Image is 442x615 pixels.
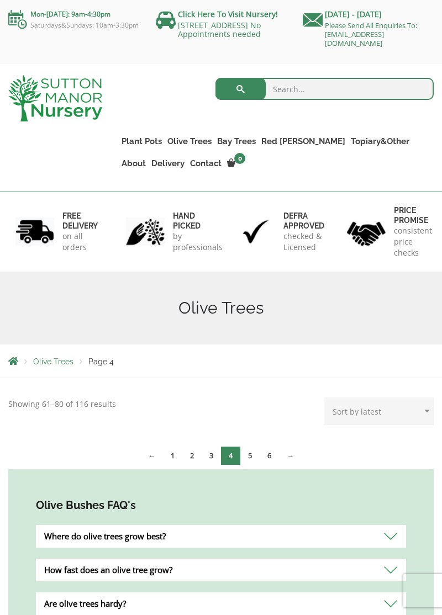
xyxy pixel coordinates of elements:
a: Page 5 [240,447,260,465]
a: Page 3 [202,447,221,465]
div: Where do olive trees grow best? [36,525,406,548]
h4: Olive Bushes FAQ's [36,497,406,514]
a: → [279,447,302,465]
img: 3.jpg [236,218,275,246]
span: 0 [234,153,245,164]
img: 1.jpg [15,218,54,246]
div: How fast does an olive tree grow? [36,559,406,581]
input: Search... [215,78,434,100]
a: Topiary&Other [348,134,412,149]
nav: Breadcrumbs [8,357,434,365]
a: Page 2 [182,447,202,465]
a: Bay Trees [214,134,259,149]
a: Red [PERSON_NAME] [259,134,348,149]
span: Page 4 [221,447,240,465]
a: Page 6 [260,447,279,465]
p: [DATE] - [DATE] [303,8,434,21]
select: Shop order [324,397,434,425]
h6: FREE DELIVERY [62,211,98,231]
p: checked & Licensed [283,231,324,253]
img: 2.jpg [126,218,165,246]
h1: Olive Trees [8,298,434,318]
a: [STREET_ADDRESS] No Appointments needed [178,20,261,39]
p: consistent price checks [394,225,432,258]
div: Are olive trees hardy? [36,592,406,615]
a: Page 1 [163,447,182,465]
h6: Defra approved [283,211,324,231]
a: Contact [187,156,224,171]
a: Olive Trees [33,357,73,366]
p: Showing 61–80 of 116 results [8,397,116,411]
nav: Product Pagination [8,446,434,469]
p: by professionals [173,231,223,253]
p: Saturdays&Sundays: 10am-3:30pm [8,21,139,30]
a: Plant Pots [119,134,165,149]
img: logo [8,75,102,121]
img: 4.jpg [347,215,386,248]
p: Mon-[DATE]: 9am-4:30pm [8,8,139,21]
a: Click Here To Visit Nursery! [178,9,278,19]
p: on all orders [62,231,98,253]
a: Delivery [149,156,187,171]
h6: hand picked [173,211,223,231]
a: About [119,156,149,171]
a: 0 [224,156,249,171]
a: ← [140,447,163,465]
span: Page 4 [88,357,114,366]
a: Olive Trees [165,134,214,149]
a: Please Send All Enquiries To: [EMAIL_ADDRESS][DOMAIN_NAME] [325,20,417,48]
h6: Price promise [394,205,432,225]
